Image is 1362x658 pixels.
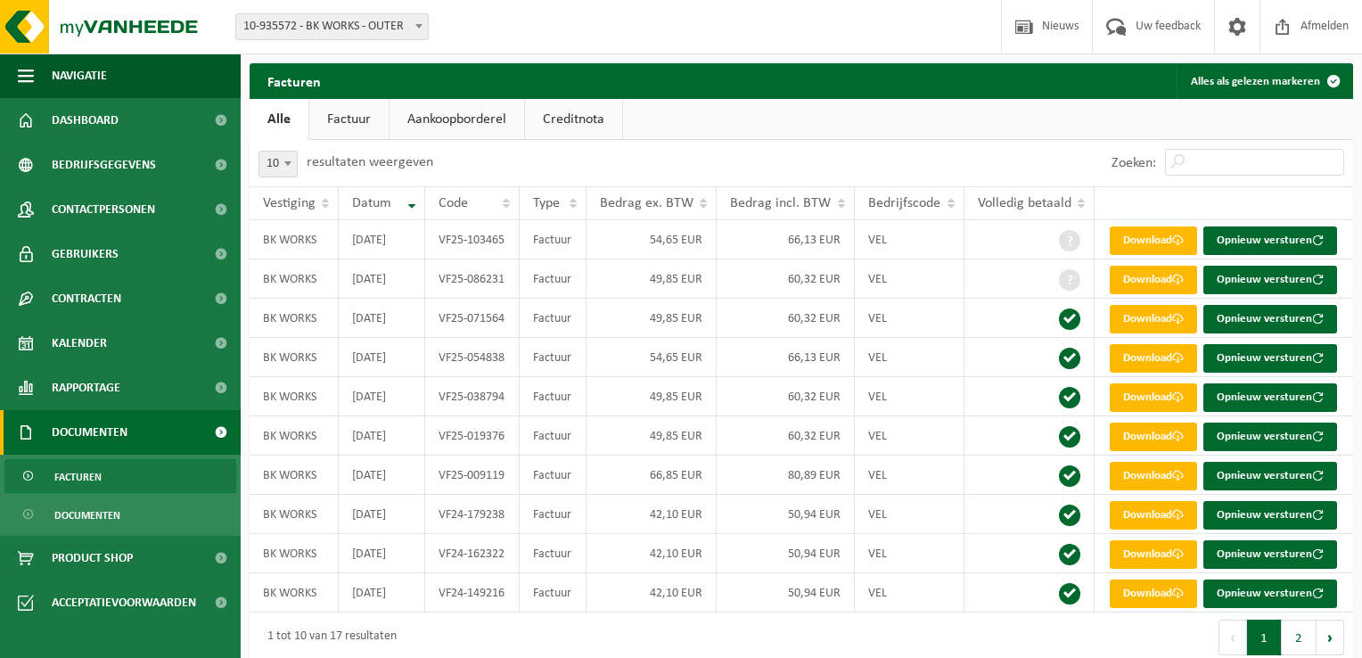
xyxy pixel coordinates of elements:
[259,152,297,177] span: 10
[52,276,121,321] span: Contracten
[730,196,831,210] span: Bedrag incl. BTW
[1110,226,1197,255] a: Download
[520,456,586,495] td: Factuur
[339,534,424,573] td: [DATE]
[52,410,127,455] span: Documenten
[1317,620,1344,655] button: Next
[425,456,521,495] td: VF25-009119
[1110,501,1197,530] a: Download
[439,196,468,210] span: Code
[250,495,339,534] td: BK WORKS
[587,416,718,456] td: 49,85 EUR
[855,220,964,259] td: VEL
[717,495,855,534] td: 50,94 EUR
[390,99,524,140] a: Aankoopborderel
[425,377,521,416] td: VF25-038794
[263,196,316,210] span: Vestiging
[425,416,521,456] td: VF25-019376
[1203,501,1337,530] button: Opnieuw versturen
[4,498,236,531] a: Documenten
[250,63,339,98] h2: Facturen
[717,338,855,377] td: 66,13 EUR
[1203,580,1337,608] button: Opnieuw versturen
[1247,620,1282,655] button: 1
[587,220,718,259] td: 54,65 EUR
[250,377,339,416] td: BK WORKS
[250,299,339,338] td: BK WORKS
[54,460,102,494] span: Facturen
[250,99,308,140] a: Alle
[1110,580,1197,608] a: Download
[717,259,855,299] td: 60,32 EUR
[717,456,855,495] td: 80,89 EUR
[1110,462,1197,490] a: Download
[855,377,964,416] td: VEL
[717,534,855,573] td: 50,94 EUR
[4,459,236,493] a: Facturen
[525,99,622,140] a: Creditnota
[520,416,586,456] td: Factuur
[587,299,718,338] td: 49,85 EUR
[520,377,586,416] td: Factuur
[855,573,964,613] td: VEL
[520,220,586,259] td: Factuur
[52,53,107,98] span: Navigatie
[533,196,560,210] span: Type
[52,536,133,580] span: Product Shop
[425,573,521,613] td: VF24-149216
[339,299,424,338] td: [DATE]
[587,338,718,377] td: 54,65 EUR
[258,151,298,177] span: 10
[309,99,389,140] a: Factuur
[855,259,964,299] td: VEL
[600,196,693,210] span: Bedrag ex. BTW
[52,580,196,625] span: Acceptatievoorwaarden
[339,338,424,377] td: [DATE]
[52,366,120,410] span: Rapportage
[258,621,397,654] div: 1 tot 10 van 17 resultaten
[339,456,424,495] td: [DATE]
[855,299,964,338] td: VEL
[425,534,521,573] td: VF24-162322
[339,416,424,456] td: [DATE]
[339,220,424,259] td: [DATE]
[717,416,855,456] td: 60,32 EUR
[1203,383,1337,412] button: Opnieuw versturen
[855,534,964,573] td: VEL
[868,196,940,210] span: Bedrijfscode
[52,98,119,143] span: Dashboard
[250,220,339,259] td: BK WORKS
[339,573,424,613] td: [DATE]
[54,498,120,532] span: Documenten
[425,338,521,377] td: VF25-054838
[978,196,1071,210] span: Volledig betaald
[1203,344,1337,373] button: Opnieuw versturen
[235,13,429,40] span: 10-935572 - BK WORKS - OUTER
[339,495,424,534] td: [DATE]
[717,573,855,613] td: 50,94 EUR
[587,377,718,416] td: 49,85 EUR
[52,143,156,187] span: Bedrijfsgegevens
[587,534,718,573] td: 42,10 EUR
[587,456,718,495] td: 66,85 EUR
[425,259,521,299] td: VF25-086231
[855,338,964,377] td: VEL
[52,321,107,366] span: Kalender
[307,155,433,169] label: resultaten weergeven
[520,259,586,299] td: Factuur
[52,187,155,232] span: Contactpersonen
[52,232,119,276] span: Gebruikers
[1203,540,1337,569] button: Opnieuw versturen
[1203,266,1337,294] button: Opnieuw versturen
[236,14,428,39] span: 10-935572 - BK WORKS - OUTER
[520,534,586,573] td: Factuur
[1203,226,1337,255] button: Opnieuw versturen
[1110,344,1197,373] a: Download
[855,456,964,495] td: VEL
[339,377,424,416] td: [DATE]
[1203,423,1337,451] button: Opnieuw versturen
[520,338,586,377] td: Factuur
[250,573,339,613] td: BK WORKS
[1110,423,1197,451] a: Download
[425,495,521,534] td: VF24-179238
